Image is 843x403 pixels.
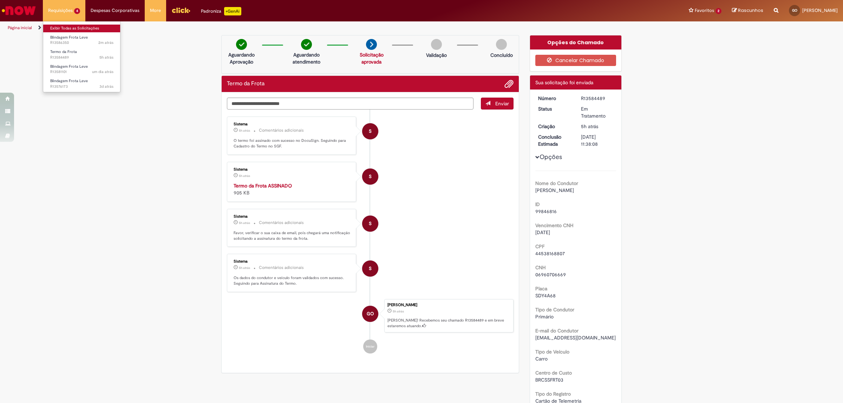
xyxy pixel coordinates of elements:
span: BRCSSFRT03 [535,377,563,383]
p: +GenAi [224,7,241,15]
b: Tipo de Veículo [535,349,569,355]
a: Termo da Frota ASSINADO [234,183,292,189]
div: [DATE] 11:38:08 [581,133,614,147]
img: ServiceNow [1,4,37,18]
span: Rascunhos [738,7,763,14]
b: Nome do Condutor [535,180,578,186]
p: Os dados do condutor e veículo foram validados com sucesso. Seguindo para Assinatura do Termo. [234,275,351,286]
button: Enviar [481,98,514,110]
span: Termo da Frota [50,49,77,54]
span: GO [367,305,374,322]
span: Blindagem Frota Leve [50,35,88,40]
a: Página inicial [8,25,32,31]
time: 01/10/2025 09:34:21 [239,221,250,225]
span: SDY4A68 [535,292,556,299]
dt: Status [533,105,576,112]
span: Blindagem Frota Leve [50,78,88,84]
span: 5h atrás [581,123,598,130]
button: Adicionar anexos [504,79,514,88]
span: [DATE] [535,229,550,236]
div: Opções do Chamado [530,35,622,49]
div: Sistema [234,259,351,264]
img: arrow-next.png [366,39,377,50]
b: Tipo do Registro [535,391,571,397]
button: Cancelar Chamado [535,55,616,66]
span: R13586350 [50,40,113,46]
p: Favor, verificar o sua caixa de email, pois chegará uma notificação solicitando a assinatura do t... [234,230,351,241]
span: 44538168807 [535,250,565,257]
ul: Trilhas de página [5,21,557,34]
time: 30/09/2025 11:57:39 [92,69,113,74]
div: System [362,260,378,277]
p: Validação [426,52,447,59]
time: 01/10/2025 09:32:46 [99,55,113,60]
b: Placa [535,285,547,292]
time: 01/10/2025 09:34:11 [239,266,250,270]
b: CPF [535,243,544,250]
dt: Conclusão Estimada [533,133,576,147]
div: Sistema [362,169,378,185]
li: Gabriel Rodrigues De Oliveira [227,299,514,333]
time: 01/10/2025 09:32:45 [581,123,598,130]
div: R13584489 [581,95,614,102]
img: click_logo_yellow_360x200.png [171,5,190,15]
span: 99846816 [535,208,557,214]
div: Sistema [234,167,351,172]
img: check-circle-green.png [301,39,312,50]
span: S [369,215,372,232]
b: ID [535,201,540,207]
p: Aguardando Aprovação [224,51,259,65]
div: [PERSON_NAME] [387,303,510,307]
div: System [362,216,378,232]
span: 5h atrás [393,309,404,313]
span: 2m atrás [98,40,113,45]
p: [PERSON_NAME]! Recebemos seu chamado R13584489 e em breve estaremos atuando. [387,318,510,329]
span: 5h atrás [239,128,250,133]
a: Rascunhos [732,7,763,14]
span: 5h atrás [239,266,250,270]
p: Concluído [490,52,513,59]
dt: Criação [533,123,576,130]
span: [EMAIL_ADDRESS][DOMAIN_NAME] [535,335,616,341]
span: More [150,7,161,14]
span: Favoritos [695,7,714,14]
span: 5h atrás [239,174,250,178]
span: S [369,260,372,277]
span: 06960706669 [535,271,566,278]
span: [PERSON_NAME] [535,187,574,193]
span: Enviar [495,100,509,107]
div: 01/10/2025 09:32:45 [581,123,614,130]
span: R13584489 [50,55,113,60]
span: R13576173 [50,84,113,90]
small: Comentários adicionais [259,127,304,133]
time: 01/10/2025 09:39:41 [239,174,250,178]
a: Aberto R13584489 : Termo da Frota [43,48,120,61]
span: Primário [535,313,554,320]
time: 01/10/2025 14:35:55 [98,40,113,45]
span: Blindagem Frota Leve [50,64,88,69]
span: GO [792,8,797,13]
div: Em Tratamento [581,105,614,119]
div: Sistema [234,214,351,219]
span: S [369,123,372,140]
b: Vencimento CNH [535,222,573,229]
span: Carro [535,356,548,362]
span: Requisições [48,7,73,14]
p: Aguardando atendimento [289,51,324,65]
small: Comentários adicionais [259,265,304,271]
span: um dia atrás [92,69,113,74]
span: R13581101 [50,69,113,75]
span: 5h atrás [99,55,113,60]
time: 01/10/2025 09:32:45 [393,309,404,313]
time: 01/10/2025 09:39:43 [239,128,250,133]
img: check-circle-green.png [236,39,247,50]
p: O termo foi assinado com sucesso no DocuSign. Seguindo para Cadastro do Termo no SGF. [234,138,351,149]
ul: Histórico de tíquete [227,110,514,361]
a: Solicitação aprovada [360,52,384,65]
img: img-circle-grey.png [496,39,507,50]
img: img-circle-grey.png [431,39,442,50]
span: Sua solicitação foi enviada [535,79,593,86]
textarea: Digite sua mensagem aqui... [227,98,473,110]
time: 29/09/2025 11:29:28 [99,84,113,89]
